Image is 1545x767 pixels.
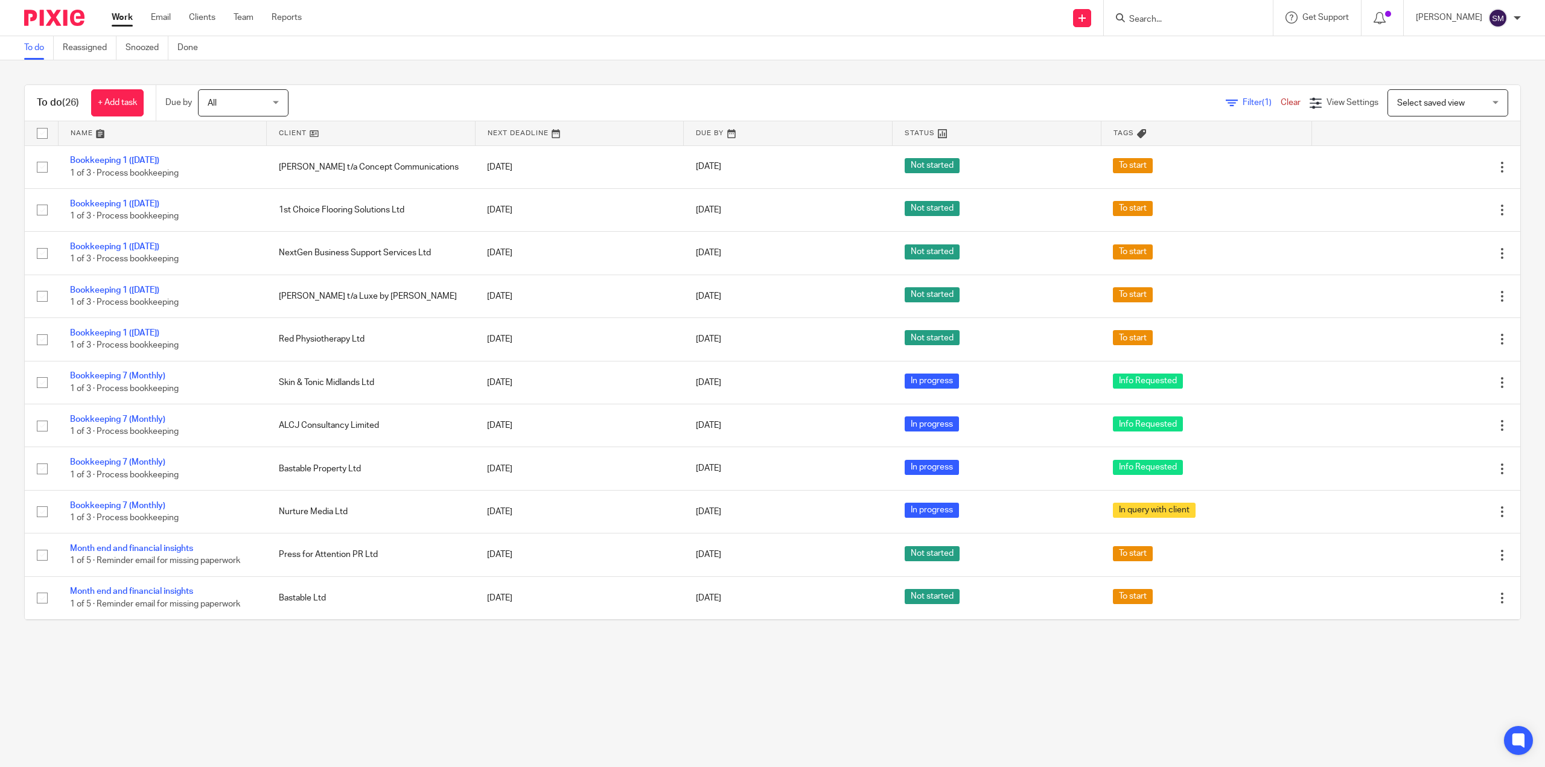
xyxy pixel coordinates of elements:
span: 1 of 3 · Process bookkeeping [70,384,179,393]
span: 1 of 3 · Process bookkeeping [70,427,179,436]
a: Bookkeeping 7 (Monthly) [70,372,165,380]
td: 1st Choice Flooring Solutions Ltd [267,188,476,231]
span: Select saved view [1397,99,1465,107]
span: Get Support [1302,13,1349,22]
span: 1 of 3 · Process bookkeeping [70,255,179,264]
td: [DATE] [475,620,684,663]
span: [DATE] [696,465,721,473]
td: [DATE] [475,533,684,576]
td: ALCJ Consultancy Limited [267,404,476,447]
span: 1 of 3 · Process bookkeeping [70,342,179,350]
span: [DATE] [696,163,721,171]
td: [DATE] [475,576,684,619]
span: To start [1113,158,1153,173]
span: Filter [1243,98,1281,107]
a: + Add task [91,89,144,116]
span: To start [1113,589,1153,604]
a: Bookkeeping 1 ([DATE]) [70,286,159,294]
span: (1) [1262,98,1272,107]
td: [DATE] [475,447,684,490]
span: [DATE] [696,249,721,257]
span: Info Requested [1113,416,1183,431]
span: To start [1113,330,1153,345]
td: Bastable Property Ltd [267,447,476,490]
a: Reports [272,11,302,24]
span: In query with client [1113,503,1196,518]
span: [DATE] [696,594,721,602]
a: Bookkeeping 1 ([DATE]) [70,200,159,208]
span: [DATE] [696,206,721,214]
span: 1 of 3 · Process bookkeeping [70,298,179,307]
td: [DATE] [475,275,684,317]
a: Work [112,11,133,24]
a: Reassigned [63,36,116,60]
span: 1 of 3 · Process bookkeeping [70,169,179,177]
span: [DATE] [696,335,721,343]
span: Not started [905,546,960,561]
a: To do [24,36,54,60]
td: NextGen Business Support Services Ltd [267,232,476,275]
span: [DATE] [696,292,721,301]
a: Bookkeeping 1 ([DATE]) [70,243,159,251]
span: [DATE] [696,550,721,559]
span: (26) [62,98,79,107]
a: Bookkeeping 1 ([DATE]) [70,329,159,337]
a: Clients [189,11,215,24]
span: All [208,99,217,107]
h1: To do [37,97,79,109]
span: In progress [905,374,959,389]
span: Tags [1113,130,1134,136]
span: To start [1113,287,1153,302]
td: [DATE] [475,145,684,188]
td: [DATE] [475,188,684,231]
td: Press for Attention PR Ltd [267,533,476,576]
span: 1 of 3 · Process bookkeeping [70,514,179,522]
td: Red Physiotherapy Ltd [267,318,476,361]
span: 1 of 3 · Process bookkeeping [70,471,179,479]
td: [DATE] [475,232,684,275]
input: Search [1128,14,1237,25]
span: Not started [905,244,960,259]
span: In progress [905,416,959,431]
span: To start [1113,201,1153,216]
td: [DATE] [475,404,684,447]
span: Not started [905,330,960,345]
a: Clear [1281,98,1301,107]
td: Nurture Media Ltd [267,490,476,533]
span: To start [1113,546,1153,561]
span: 1 of 5 · Reminder email for missing paperwork [70,557,240,565]
span: Not started [905,201,960,216]
td: [PERSON_NAME] t/a Luxe by [PERSON_NAME] [267,275,476,317]
a: Month end and financial insights [70,544,193,553]
td: Finesse Brides & [PERSON_NAME] Ltd [267,620,476,663]
span: Not started [905,287,960,302]
a: Month end and financial insights [70,587,193,596]
td: Bastable Ltd [267,576,476,619]
a: Team [234,11,253,24]
span: [DATE] [696,421,721,430]
span: Not started [905,589,960,604]
span: View Settings [1327,98,1378,107]
td: [DATE] [475,361,684,404]
img: svg%3E [1488,8,1508,28]
a: Snoozed [126,36,168,60]
span: To start [1113,244,1153,259]
span: [DATE] [696,508,721,516]
a: Bookkeeping 7 (Monthly) [70,458,165,466]
img: Pixie [24,10,84,26]
a: Email [151,11,171,24]
td: Skin & Tonic Midlands Ltd [267,361,476,404]
span: Info Requested [1113,460,1183,475]
a: Bookkeeping 7 (Monthly) [70,501,165,510]
p: [PERSON_NAME] [1416,11,1482,24]
span: Info Requested [1113,374,1183,389]
span: 1 of 5 · Reminder email for missing paperwork [70,600,240,608]
a: Bookkeeping 7 (Monthly) [70,415,165,424]
span: Not started [905,158,960,173]
span: [DATE] [696,378,721,387]
a: Bookkeeping 1 ([DATE]) [70,156,159,165]
span: 1 of 3 · Process bookkeeping [70,212,179,220]
p: Due by [165,97,192,109]
td: [DATE] [475,318,684,361]
td: [PERSON_NAME] t/a Concept Communications [267,145,476,188]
